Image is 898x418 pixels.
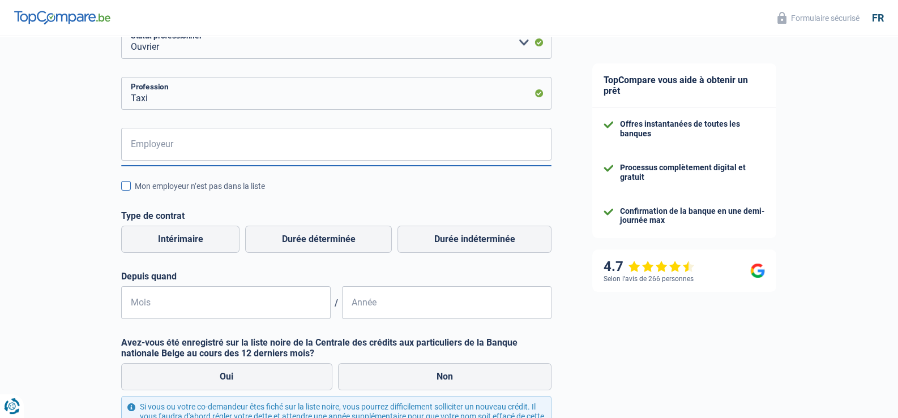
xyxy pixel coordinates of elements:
[872,12,884,24] div: fr
[135,180,551,192] div: Mon employeur n’est pas dans la liste
[620,206,765,226] div: Confirmation de la banque en une demi-journée max
[121,210,551,221] label: Type de contrat
[121,226,240,253] label: Intérimaire
[342,286,551,319] input: AAAA
[331,298,342,308] span: /
[771,8,866,27] button: Formulaire sécurisé
[121,271,551,282] label: Depuis quand
[604,258,695,275] div: 4.7
[620,119,765,139] div: Offres instantanées de toutes les banques
[397,226,551,253] label: Durée indéterminée
[121,337,551,359] label: Avez-vous été enregistré sur la liste noire de la Centrale des crédits aux particuliers de la Ban...
[121,286,331,319] input: MM
[620,163,765,182] div: Processus complètement digital et gratuit
[121,128,551,161] input: Cherchez votre employeur
[592,63,776,108] div: TopCompare vous aide à obtenir un prêt
[14,11,110,24] img: TopCompare Logo
[338,363,552,390] label: Non
[121,363,332,390] label: Oui
[245,226,392,253] label: Durée déterminée
[604,275,694,283] div: Selon l’avis de 266 personnes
